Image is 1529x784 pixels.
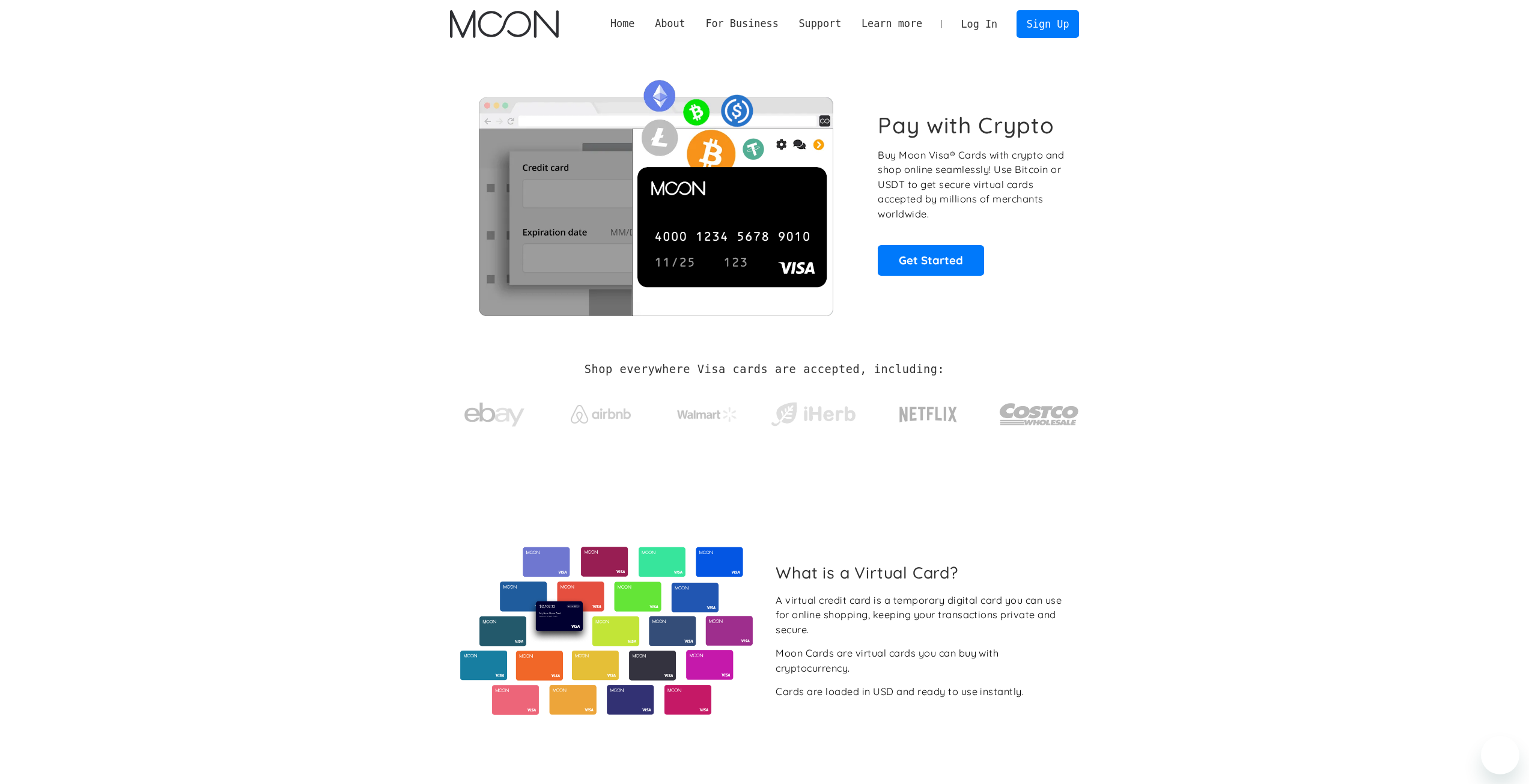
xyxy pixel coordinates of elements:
[556,393,645,430] a: Airbnb
[798,16,841,31] div: Support
[851,16,932,31] div: Learn more
[875,387,982,436] a: Netflix
[776,593,1069,637] div: A virtual credit card is a temporary digital card you can use for online shopping, keeping your t...
[768,387,858,436] a: iHerb
[450,10,559,38] a: home
[677,407,737,422] img: Walmart
[878,112,1054,139] h1: Pay with Crypto
[951,11,1008,37] a: Log In
[878,148,1066,222] p: Buy Moon Visa® Cards with crypto and shop online seamlessly! Use Bitcoin or USDT to get secure vi...
[768,399,858,430] img: iHerb
[464,396,524,434] img: ebay
[776,646,1069,675] div: Moon Cards are virtual cards you can buy with cryptocurrency.
[878,245,984,275] a: Get Started
[662,395,752,428] a: Walmart
[655,16,685,31] div: About
[450,384,540,440] a: ebay
[450,10,559,38] img: Moon Logo
[789,16,851,31] div: Support
[696,16,789,31] div: For Business
[999,392,1080,437] img: Costco
[1481,736,1519,774] iframe: Button to launch messaging window
[898,400,958,430] img: Netflix
[585,363,944,376] h2: Shop everywhere Visa cards are accepted, including:
[645,16,695,31] div: About
[458,547,755,715] img: Virtual cards from Moon
[450,71,862,315] img: Moon Cards let you spend your crypto anywhere Visa is accepted.
[999,380,1080,443] a: Costco
[862,16,922,31] div: Learn more
[776,684,1024,699] div: Cards are loaded in USD and ready to use instantly.
[776,563,1069,582] h2: What is a Virtual Card?
[1017,10,1079,37] a: Sign Up
[571,405,631,424] img: Airbnb
[705,16,778,31] div: For Business
[600,16,645,31] a: Home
